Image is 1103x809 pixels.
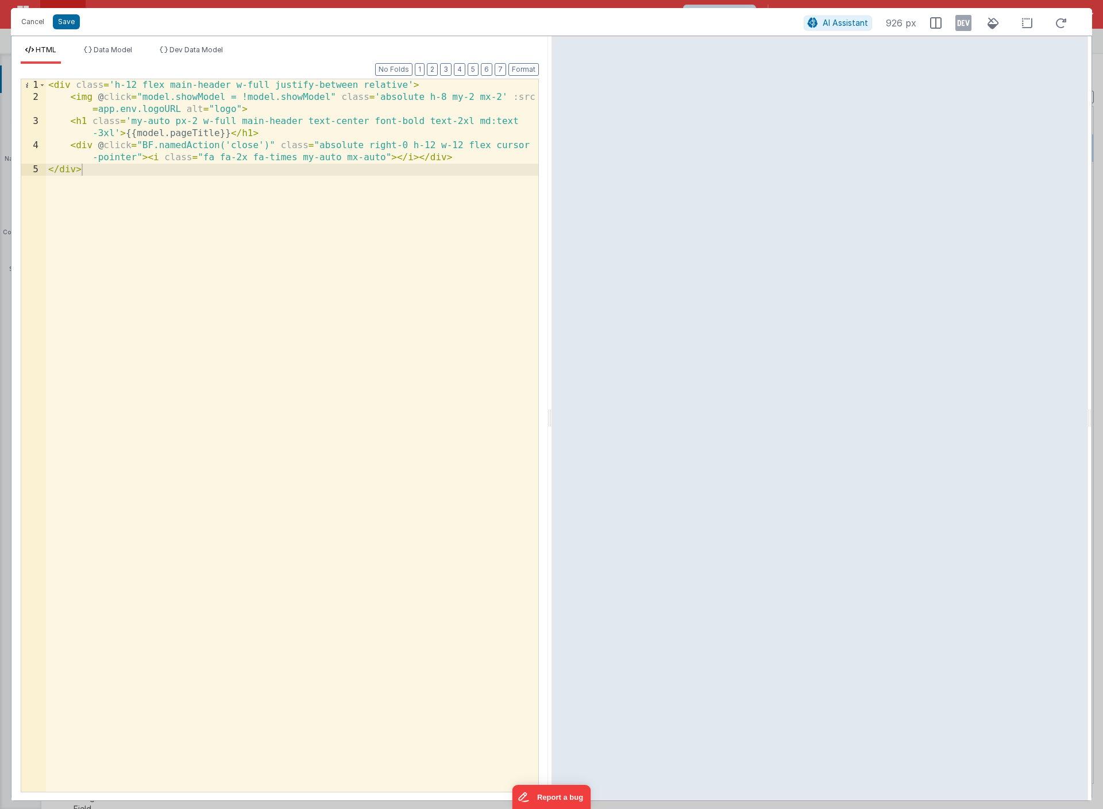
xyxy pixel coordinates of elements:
[804,16,872,30] button: AI Assistant
[94,45,132,54] span: Data Model
[823,18,868,28] span: AI Assistant
[16,14,50,30] button: Cancel
[375,63,412,76] button: No Folds
[427,63,438,76] button: 2
[886,16,916,30] span: 926 px
[21,140,46,164] div: 4
[440,63,452,76] button: 3
[21,164,46,176] div: 5
[21,115,46,140] div: 3
[21,79,46,91] div: 1
[21,91,46,115] div: 2
[454,63,465,76] button: 4
[468,63,479,76] button: 5
[53,14,80,29] button: Save
[508,63,539,76] button: Format
[481,63,492,76] button: 6
[415,63,425,76] button: 1
[169,45,223,54] span: Dev Data Model
[36,45,56,54] span: HTML
[495,63,506,76] button: 7
[512,785,591,809] iframe: Marker.io feedback button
